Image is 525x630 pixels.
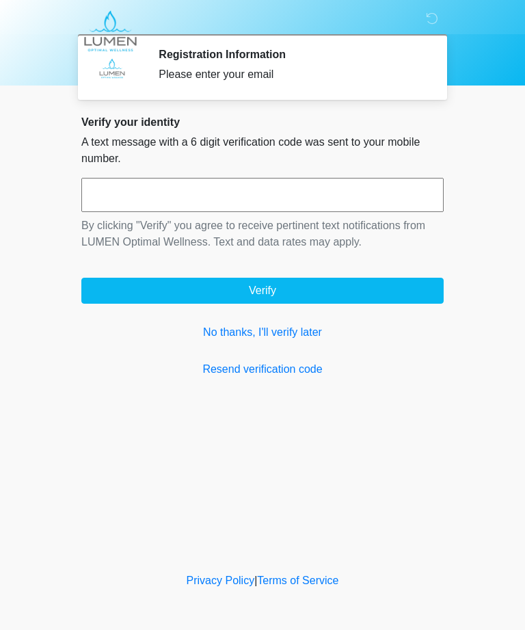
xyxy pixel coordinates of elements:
[81,134,444,167] p: A text message with a 6 digit verification code was sent to your mobile number.
[254,575,257,586] a: |
[257,575,338,586] a: Terms of Service
[81,218,444,250] p: By clicking "Verify" you agree to receive pertinent text notifications from LUMEN Optimal Wellnes...
[81,278,444,304] button: Verify
[81,324,444,341] a: No thanks, I'll verify later
[68,10,153,52] img: LUMEN Optimal Wellness Logo
[159,66,423,83] div: Please enter your email
[92,48,133,89] img: Agent Avatar
[81,116,444,129] h2: Verify your identity
[81,361,444,378] a: Resend verification code
[187,575,255,586] a: Privacy Policy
